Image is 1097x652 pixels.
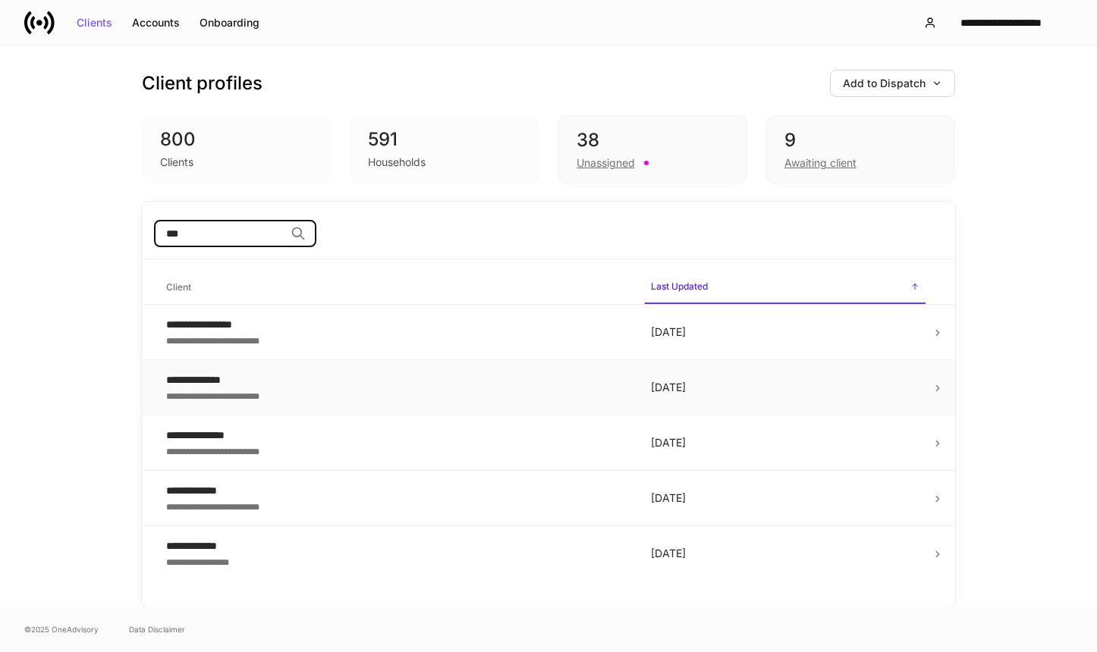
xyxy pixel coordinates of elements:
div: 591 [368,127,521,152]
p: [DATE] [651,435,919,450]
div: Add to Dispatch [843,78,942,89]
p: [DATE] [651,546,919,561]
div: Clients [160,155,193,170]
div: Clients [77,17,112,28]
div: 9Awaiting client [765,115,955,183]
div: Unassigned [577,155,635,171]
div: 38 [577,128,728,152]
button: Clients [67,11,122,35]
div: 38Unassigned [558,115,747,183]
div: 9 [784,128,936,152]
div: Awaiting client [784,155,857,171]
a: Data Disclaimer [129,623,185,635]
button: Accounts [122,11,190,35]
div: Households [368,155,426,170]
p: [DATE] [651,324,919,340]
p: [DATE] [651,380,919,395]
div: Onboarding [200,17,259,28]
span: © 2025 OneAdvisory [24,623,99,635]
button: Onboarding [190,11,269,35]
span: Last Updated [645,271,926,304]
h6: Client [166,280,191,294]
h6: Last Updated [651,279,708,293]
div: Accounts [132,17,180,28]
button: Add to Dispatch [830,70,955,97]
h3: Client profiles [142,71,262,96]
p: [DATE] [651,491,919,506]
div: 800 [160,127,313,152]
span: Client [160,272,633,303]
